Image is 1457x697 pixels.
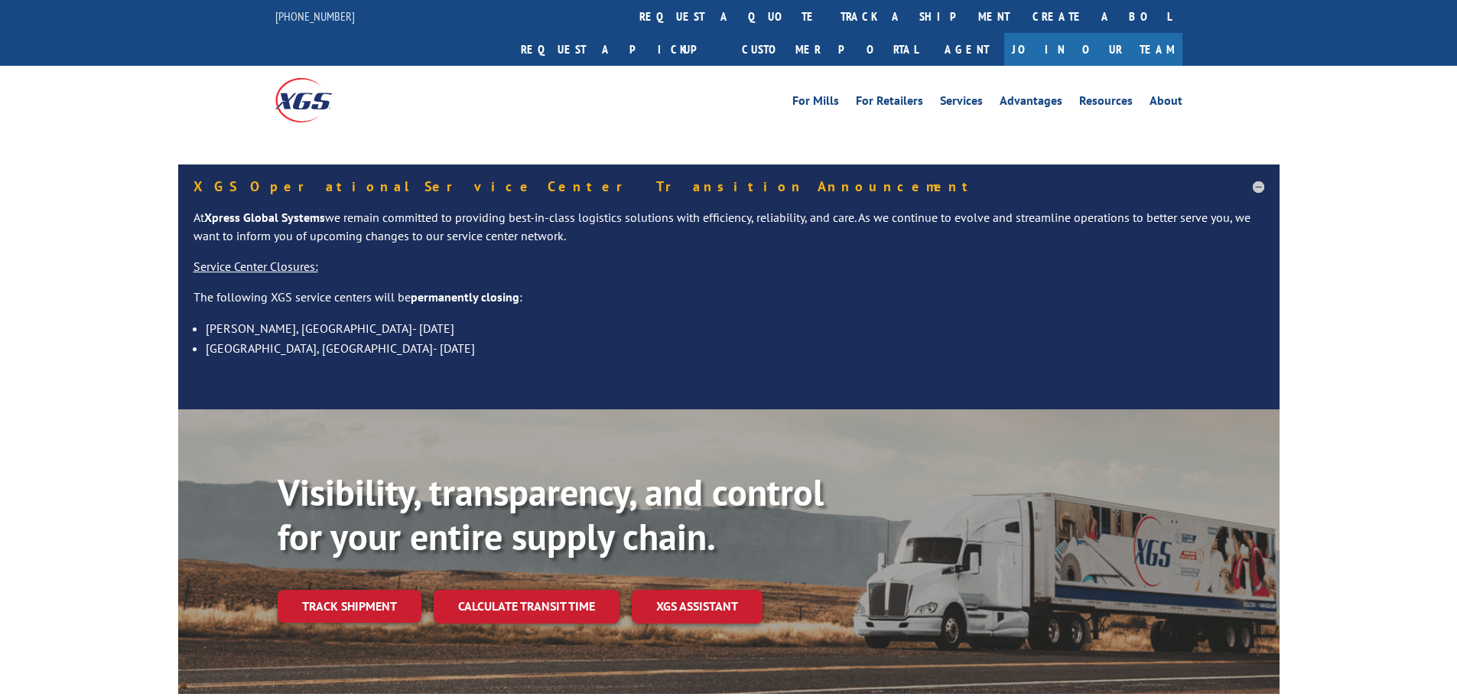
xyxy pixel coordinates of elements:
[194,209,1264,258] p: At we remain committed to providing best-in-class logistics solutions with efficiency, reliabilit...
[1004,33,1182,66] a: Join Our Team
[1000,95,1062,112] a: Advantages
[206,318,1264,338] li: [PERSON_NAME], [GEOGRAPHIC_DATA]- [DATE]
[278,468,824,560] b: Visibility, transparency, and control for your entire supply chain.
[1150,95,1182,112] a: About
[206,338,1264,358] li: [GEOGRAPHIC_DATA], [GEOGRAPHIC_DATA]- [DATE]
[204,210,325,225] strong: Xpress Global Systems
[509,33,730,66] a: Request a pickup
[632,590,763,623] a: XGS ASSISTANT
[929,33,1004,66] a: Agent
[278,590,421,622] a: Track shipment
[275,8,355,24] a: [PHONE_NUMBER]
[411,289,519,305] strong: permanently closing
[194,288,1264,319] p: The following XGS service centers will be :
[940,95,983,112] a: Services
[434,590,620,623] a: Calculate transit time
[792,95,839,112] a: For Mills
[1079,95,1133,112] a: Resources
[730,33,929,66] a: Customer Portal
[856,95,923,112] a: For Retailers
[194,259,318,274] u: Service Center Closures:
[194,180,1264,194] h5: XGS Operational Service Center Transition Announcement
